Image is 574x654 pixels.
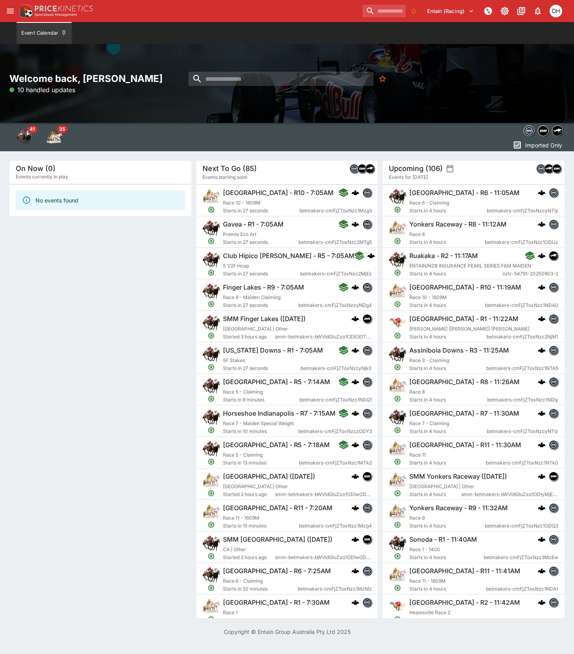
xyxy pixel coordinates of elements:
img: logo-cerberus.svg [538,504,546,512]
img: logo-cerberus.svg [538,252,546,260]
span: Starts in 27 seconds [223,364,301,372]
img: logo-cerberus.svg [538,189,546,197]
span: Starts in 4 hours [409,396,487,404]
span: betmakers-cmFjZToxNzczODY3 [298,427,372,435]
button: Daniel Hooper [547,2,565,20]
img: horse_racing.png [202,566,220,583]
img: horse_racing.png [389,251,406,268]
span: Race 9 [409,515,425,521]
span: Race 7 - Maiden Special Weight [223,420,294,426]
h6: [GEOGRAPHIC_DATA] - R1 - 11:22AM [409,315,518,323]
span: betmakers-cmFjZToxNzc1ODQ3 [485,522,558,530]
img: samemeetingmulti.png [363,314,372,323]
img: harness_racing.png [202,472,220,489]
div: betmakers [362,503,372,513]
button: NOT Connected to PK [481,4,495,18]
h6: SMM Finger Lakes ([DATE]) [223,315,306,323]
svg: Open [208,458,215,465]
h6: [GEOGRAPHIC_DATA] - R11 - 11:41AM [409,567,520,575]
span: Starts in 9 minutes [223,396,299,404]
svg: Open [208,364,215,371]
span: 5F Stakes [223,357,245,363]
h6: Ruakaka - R2 - 11:17AM [409,252,478,260]
h6: [GEOGRAPHIC_DATA] - R2 - 11:42AM [409,598,520,607]
img: horse_racing.png [202,282,220,300]
img: betmakers.png [549,220,558,229]
div: cerberus [351,409,359,417]
img: harness_racing.png [202,188,220,205]
img: harness_racing.png [389,472,406,489]
div: betmakers [362,346,372,355]
img: logo-cerberus.svg [351,315,359,323]
img: logo-cerberus.svg [538,598,546,606]
div: betmakers [536,164,546,173]
img: logo-cerberus.svg [351,346,359,354]
div: samemeetingmulti [538,125,549,136]
h6: [GEOGRAPHIC_DATA] ([DATE]) [223,472,315,481]
img: logo-cerberus.svg [367,252,375,260]
span: betmakers-cmFjZToxNzc1Mzg4 [299,522,372,530]
img: betmakers.png [362,283,371,292]
span: Starts in 4 hours [409,364,486,372]
img: logo-cerberus.svg [351,220,359,228]
img: betmakers.png [362,220,371,229]
svg: Open [208,206,215,213]
span: Starts in 4 hours [409,333,487,341]
span: smm-betmakers-bWVldGluZzo1ODIyMjE1ODE2MTk1NjEwOTM [462,490,559,498]
img: betmakers.png [549,535,558,544]
img: samemeetingmulti.png [538,126,548,136]
img: betmakers.png [362,440,371,449]
img: samemeetingmulti.png [549,472,558,481]
div: cerberus [538,504,546,512]
div: nztr [544,164,554,173]
div: cerberus [351,283,359,291]
span: Starts in 4 hours [409,459,486,467]
span: 5 1/2F Hcap [223,263,249,269]
img: horse_racing.png [389,346,406,363]
img: harness_racing.png [389,566,406,583]
span: Race 8 [409,231,425,237]
span: Starts in 4 hours [409,238,485,246]
img: harness_racing.png [389,282,406,300]
span: Starts in 10 minutes [223,427,298,435]
span: Started 3 hours ago [223,333,275,341]
img: harness_racing.png [389,440,406,457]
svg: Open [394,458,401,465]
img: harness_racing.png [389,377,406,394]
div: cerberus [538,346,546,354]
div: betmakers [524,125,535,136]
span: Events currently in play [16,173,68,181]
span: betmakers-cmFjZToxNzc1NDQ1 [299,396,372,404]
button: Select Tenant [422,5,479,17]
div: samemeetingmulti [362,314,372,323]
span: Starts in 4 hours [409,301,485,309]
svg: Open [394,490,401,497]
input: search [362,5,406,17]
div: betmakers [549,346,558,355]
img: Sportsbook Management [35,13,77,17]
svg: Open [208,427,215,434]
div: betmakers [362,440,372,450]
button: No Bookmarks [407,5,420,17]
button: Imported Only [510,139,565,151]
span: Race 11 [409,452,426,458]
span: Starts in 4 hours [409,427,487,435]
img: harness_racing.png [389,219,406,237]
div: samemeetingmulti [549,472,558,481]
span: Race 10 - 1609M [409,294,447,300]
span: betmakers-cmFjZToxNzc2NjM1 [487,333,558,341]
img: greyhound_racing.png [389,598,406,615]
svg: Open [394,332,401,339]
svg: Open [394,206,401,213]
div: cerberus [538,378,546,386]
div: betmakers [362,282,372,292]
div: cerberus [351,346,359,354]
span: smm-betmakers-bWVldGluZzo1ODE3OTUyMTI0NjUwMTYzMzE [275,333,372,341]
div: samemeetingmulti [552,164,561,173]
h6: [GEOGRAPHIC_DATA] - R5 - 7:18AM [223,441,330,449]
img: logo-cerberus.svg [538,283,546,291]
h6: Finger Lakes - R9 - 7:05AM [223,283,304,292]
img: betmakers.png [362,598,371,607]
span: betmakers-cmFjZToxNzc1NTk0 [486,459,558,467]
h6: SMM [GEOGRAPHIC_DATA] ([DATE]) [223,535,333,544]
